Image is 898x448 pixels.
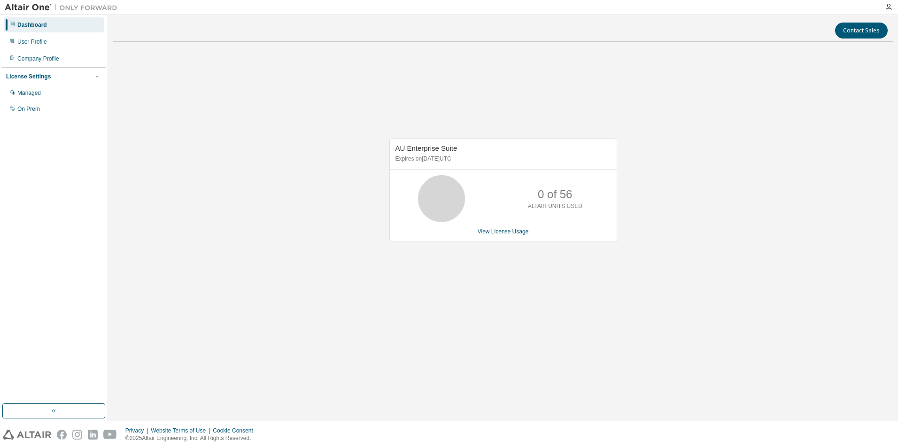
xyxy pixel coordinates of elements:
[478,228,529,235] a: View License Usage
[88,430,98,440] img: linkedin.svg
[538,186,572,202] p: 0 of 56
[17,21,47,29] div: Dashboard
[6,73,51,80] div: License Settings
[125,434,259,442] p: © 2025 Altair Engineering, Inc. All Rights Reserved.
[5,3,122,12] img: Altair One
[57,430,67,440] img: facebook.svg
[213,427,258,434] div: Cookie Consent
[835,23,888,39] button: Contact Sales
[17,89,41,97] div: Managed
[125,427,151,434] div: Privacy
[72,430,82,440] img: instagram.svg
[528,202,582,210] p: ALTAIR UNITS USED
[103,430,117,440] img: youtube.svg
[151,427,213,434] div: Website Terms of Use
[3,430,51,440] img: altair_logo.svg
[17,105,40,113] div: On Prem
[17,38,47,46] div: User Profile
[395,144,457,152] span: AU Enterprise Suite
[395,155,609,163] p: Expires on [DATE] UTC
[17,55,59,62] div: Company Profile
